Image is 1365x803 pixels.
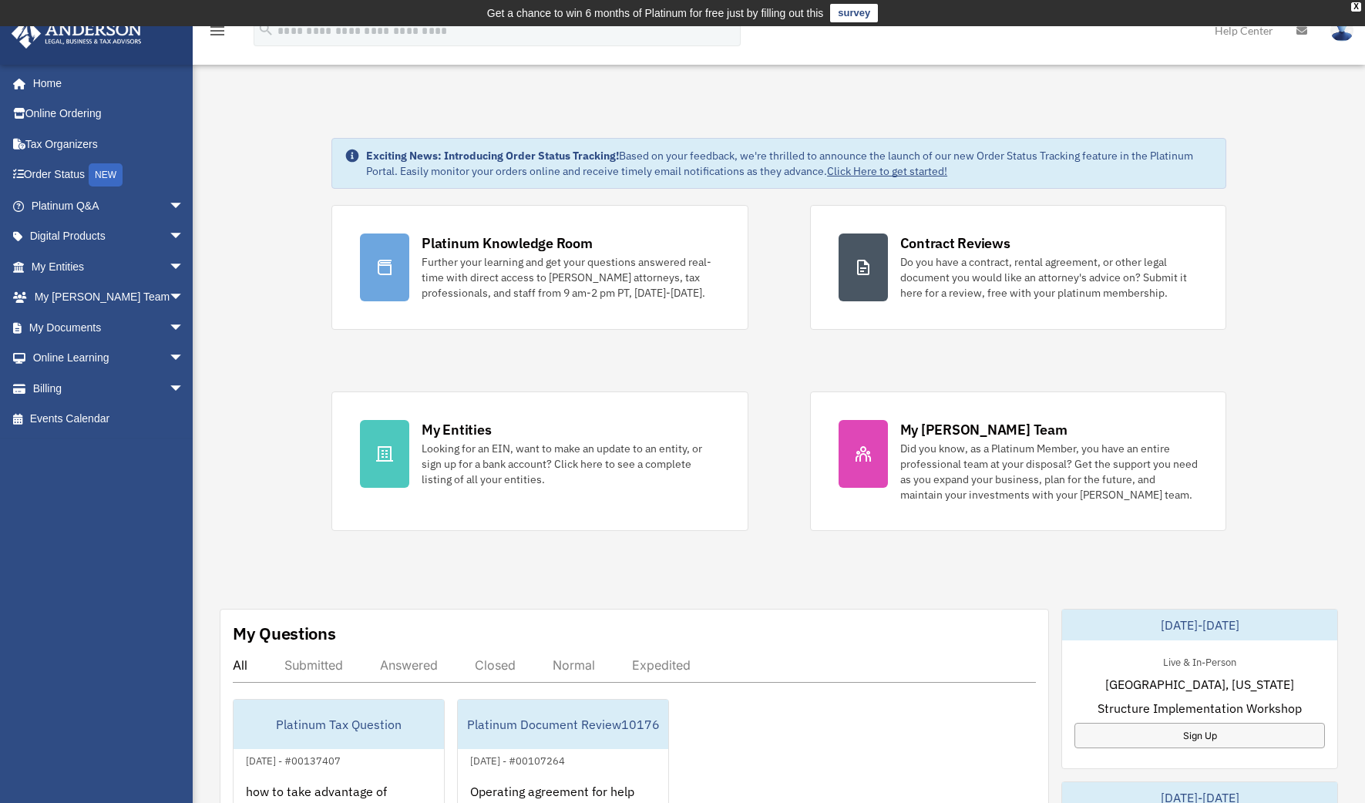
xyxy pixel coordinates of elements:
a: My Documentsarrow_drop_down [11,312,207,343]
a: menu [208,27,227,40]
div: Do you have a contract, rental agreement, or other legal document you would like an attorney's ad... [900,254,1198,301]
img: User Pic [1330,19,1353,42]
a: survey [830,4,878,22]
a: Billingarrow_drop_down [11,373,207,404]
span: Structure Implementation Workshop [1098,699,1302,717]
strong: Exciting News: Introducing Order Status Tracking! [366,149,619,163]
a: Home [11,68,200,99]
i: menu [208,22,227,40]
div: Platinum Knowledge Room [422,234,593,253]
a: Platinum Q&Aarrow_drop_down [11,190,207,221]
span: arrow_drop_down [169,343,200,375]
div: close [1351,2,1361,12]
div: [DATE]-[DATE] [1062,610,1337,640]
a: My Entitiesarrow_drop_down [11,251,207,282]
div: Did you know, as a Platinum Member, you have an entire professional team at your disposal? Get th... [900,441,1198,502]
a: Events Calendar [11,404,207,435]
span: arrow_drop_down [169,373,200,405]
div: Expedited [632,657,691,673]
span: arrow_drop_down [169,282,200,314]
a: Digital Productsarrow_drop_down [11,221,207,252]
div: Further your learning and get your questions answered real-time with direct access to [PERSON_NAM... [422,254,719,301]
div: My Questions [233,622,336,645]
div: Platinum Tax Question [234,700,444,749]
span: arrow_drop_down [169,190,200,222]
a: Order StatusNEW [11,160,207,191]
a: My Entities Looking for an EIN, want to make an update to an entity, or sign up for a bank accoun... [331,391,748,531]
span: arrow_drop_down [169,251,200,283]
div: Closed [475,657,516,673]
a: Contract Reviews Do you have a contract, rental agreement, or other legal document you would like... [810,205,1226,330]
div: Live & In-Person [1151,653,1249,669]
a: My [PERSON_NAME] Teamarrow_drop_down [11,282,207,313]
i: search [257,21,274,38]
div: Based on your feedback, we're thrilled to announce the launch of our new Order Status Tracking fe... [366,148,1213,179]
a: My [PERSON_NAME] Team Did you know, as a Platinum Member, you have an entire professional team at... [810,391,1226,531]
div: NEW [89,163,123,186]
a: Click Here to get started! [827,164,947,178]
div: Contract Reviews [900,234,1010,253]
div: Answered [380,657,438,673]
div: [DATE] - #00107264 [458,751,577,768]
a: Online Learningarrow_drop_down [11,343,207,374]
div: Platinum Document Review10176 [458,700,668,749]
div: [DATE] - #00137407 [234,751,353,768]
div: My Entities [422,420,491,439]
span: arrow_drop_down [169,221,200,253]
div: My [PERSON_NAME] Team [900,420,1067,439]
a: Platinum Knowledge Room Further your learning and get your questions answered real-time with dire... [331,205,748,330]
div: Normal [553,657,595,673]
a: Sign Up [1074,723,1325,748]
div: Looking for an EIN, want to make an update to an entity, or sign up for a bank account? Click her... [422,441,719,487]
div: Get a chance to win 6 months of Platinum for free just by filling out this [487,4,824,22]
div: All [233,657,247,673]
a: Online Ordering [11,99,207,129]
img: Anderson Advisors Platinum Portal [7,18,146,49]
span: arrow_drop_down [169,312,200,344]
div: Submitted [284,657,343,673]
a: Tax Organizers [11,129,207,160]
span: [GEOGRAPHIC_DATA], [US_STATE] [1105,675,1294,694]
